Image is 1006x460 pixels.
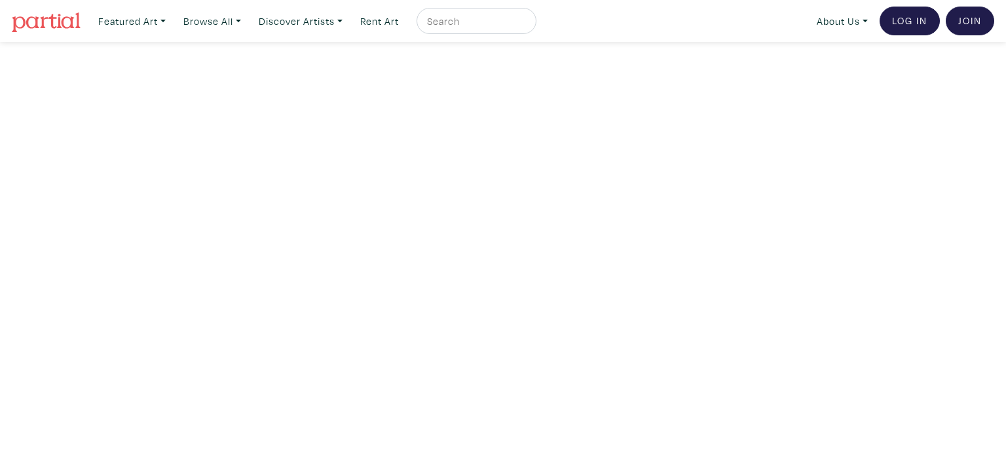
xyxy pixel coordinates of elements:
input: Search [426,13,524,29]
a: Rent Art [354,8,405,35]
a: Log In [880,7,940,35]
a: Discover Artists [253,8,348,35]
a: Join [946,7,994,35]
a: About Us [811,8,874,35]
a: Browse All [177,8,247,35]
a: Featured Art [92,8,172,35]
